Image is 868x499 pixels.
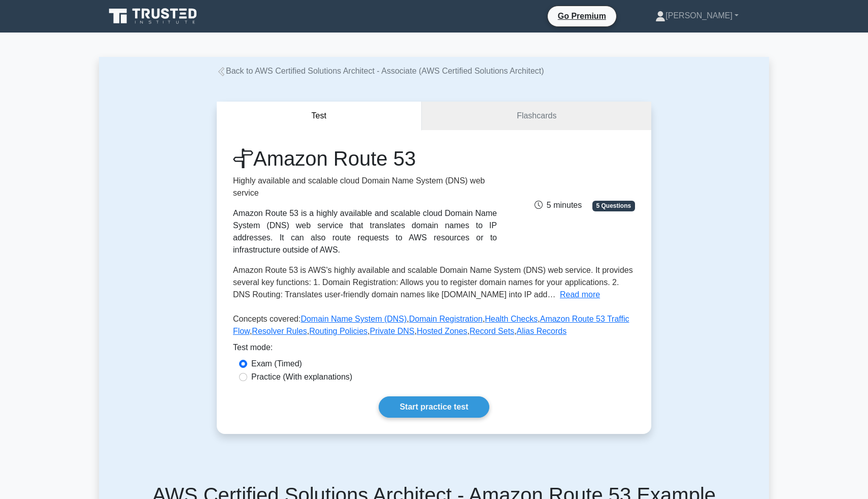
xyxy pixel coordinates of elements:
a: Private DNS [370,327,414,335]
a: Domain Name System (DNS) [301,315,407,323]
a: Resolver Rules [252,327,307,335]
label: Exam (Timed) [251,358,302,370]
span: 5 minutes [535,201,582,209]
button: Read more [560,289,600,301]
label: Practice (With explanations) [251,371,352,383]
button: Test [217,102,422,131]
a: Back to AWS Certified Solutions Architect - Associate (AWS Certified Solutions Architect) [217,67,544,75]
p: Highly available and scalable cloud Domain Name System (DNS) web service [233,175,497,199]
span: 5 Questions [592,201,635,211]
a: Record Sets [470,327,514,335]
a: Alias Records [517,327,567,335]
a: Go Premium [552,10,612,22]
a: Routing Policies [309,327,368,335]
a: Start practice test [379,396,489,418]
a: [PERSON_NAME] [631,6,763,26]
span: Amazon Route 53 is AWS's highly available and scalable Domain Name System (DNS) web service. It p... [233,266,633,299]
div: Test mode: [233,341,635,358]
a: Domain Registration [409,315,483,323]
a: Health Checks [485,315,538,323]
h1: Amazon Route 53 [233,146,497,171]
p: Concepts covered: , , , , , , , , , [233,313,635,341]
div: Amazon Route 53 is a highly available and scalable cloud Domain Name System (DNS) web service tha... [233,207,497,256]
a: Hosted Zones [417,327,468,335]
a: Flashcards [422,102,651,131]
